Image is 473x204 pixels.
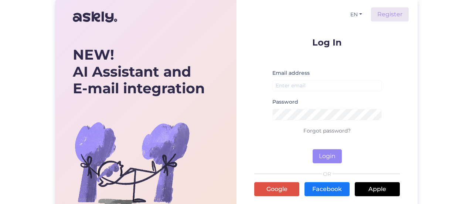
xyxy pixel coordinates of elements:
input: Enter email [272,80,382,91]
label: Password [272,98,298,106]
img: Askly [73,8,117,26]
a: Google [254,182,299,196]
button: Login [313,149,342,163]
span: OR [322,171,333,177]
button: EN [347,9,365,20]
div: AI Assistant and E-mail integration [73,46,205,97]
p: Log In [254,38,400,47]
a: Apple [355,182,400,196]
b: NEW! [73,46,114,63]
a: Facebook [304,182,350,196]
label: Email address [272,69,310,77]
a: Forgot password? [303,127,351,134]
a: Register [371,7,409,21]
